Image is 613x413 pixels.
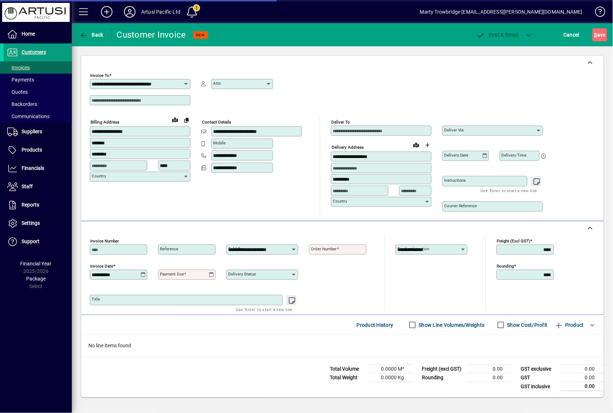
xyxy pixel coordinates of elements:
span: Product History [357,319,393,331]
span: Suppliers [22,129,42,134]
mat-label: Title [92,297,100,302]
span: Payments [7,77,34,83]
mat-label: Delivery time [502,153,527,158]
td: 0.0000 M³ [369,365,412,373]
a: Invoices [4,61,72,74]
a: Staff [4,178,72,196]
app-page-header-button: Back [72,28,111,41]
mat-label: Delivery status [228,272,256,277]
span: Package [26,276,46,282]
mat-label: Deliver via [444,127,464,133]
a: Home [4,25,72,43]
a: View on map [169,114,181,125]
td: 0.0000 Kg [369,373,412,382]
span: Support [22,238,40,244]
span: Invoices [7,65,30,70]
mat-hint: Use 'Enter' to start a new line [481,186,537,195]
span: Communications [7,113,50,119]
button: Cancel [562,28,581,41]
button: Product History [354,319,396,331]
mat-label: Mobile [213,140,226,145]
mat-label: Courier Reference [444,203,477,208]
td: 0.00 [561,382,604,391]
a: Quotes [4,86,72,98]
a: Support [4,233,72,251]
a: Backorders [4,98,72,110]
button: Add [95,5,118,18]
td: Total Weight [326,373,369,382]
td: Total Volume [326,365,369,373]
a: Knowledge Base [590,1,604,25]
td: 0.00 [469,373,512,382]
td: GST exclusive [517,365,561,373]
td: GST [517,373,561,382]
mat-label: Reference [160,246,178,251]
span: Back [79,32,103,38]
td: Rounding [418,373,469,382]
mat-label: Deliver To [331,120,350,125]
span: Cancel [564,29,580,41]
button: Back [78,28,105,41]
a: Settings [4,214,72,232]
mat-label: Invoice To [90,73,109,78]
mat-label: Invoice date [90,264,113,269]
div: Artusi Pacific Ltd [141,6,180,18]
span: ave [594,29,605,41]
td: 0.00 [561,365,604,373]
span: Backorders [7,101,37,107]
mat-hint: Use 'Enter' to start a new line [236,305,292,314]
mat-label: Instructions [444,178,466,183]
span: Financial Year [20,261,52,266]
mat-label: Product location [397,246,429,251]
button: Profile [118,5,141,18]
td: 0.00 [561,373,604,382]
span: Reports [22,202,39,208]
mat-label: Country [333,199,347,204]
td: GST inclusive [517,382,561,391]
a: Financials [4,159,72,177]
span: NEW [196,33,205,37]
mat-label: Country [92,173,106,178]
span: ost & Email [476,32,518,38]
button: Product [551,319,587,331]
div: No line items found [81,335,604,357]
span: Customers [22,49,46,55]
span: Settings [22,220,40,226]
mat-label: Attn [213,81,221,86]
mat-label: Payment due [160,272,184,277]
a: Communications [4,110,72,122]
span: Product [555,319,584,331]
mat-label: Freight (excl GST) [497,238,530,243]
a: Reports [4,196,72,214]
button: Save [593,28,607,41]
span: S [594,32,597,38]
td: Freight (excl GST) [418,365,469,373]
span: Home [22,31,35,37]
span: Financials [22,165,44,171]
a: Payments [4,74,72,86]
div: Customer Invoice [117,29,186,41]
label: Show Cost/Profit [506,321,548,329]
div: Marty Trowbridge [EMAIL_ADDRESS][PERSON_NAME][DOMAIN_NAME] [420,6,582,18]
mat-label: Order number [311,246,337,251]
span: P [489,32,492,38]
mat-label: Rounding [497,264,514,269]
button: Copy to Delivery address [181,114,192,126]
button: Post & Email [473,28,522,41]
td: 0.00 [469,365,512,373]
span: Quotes [7,89,28,95]
mat-label: Invoice number [90,238,119,243]
span: Staff [22,184,33,189]
mat-label: Sold by [228,246,242,251]
mat-label: Delivery date [444,153,469,158]
a: View on map [410,139,422,150]
a: Products [4,141,72,159]
a: Suppliers [4,123,72,141]
button: Choose address [422,139,433,151]
span: Products [22,147,42,153]
label: Show Line Volumes/Weights [418,321,485,329]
